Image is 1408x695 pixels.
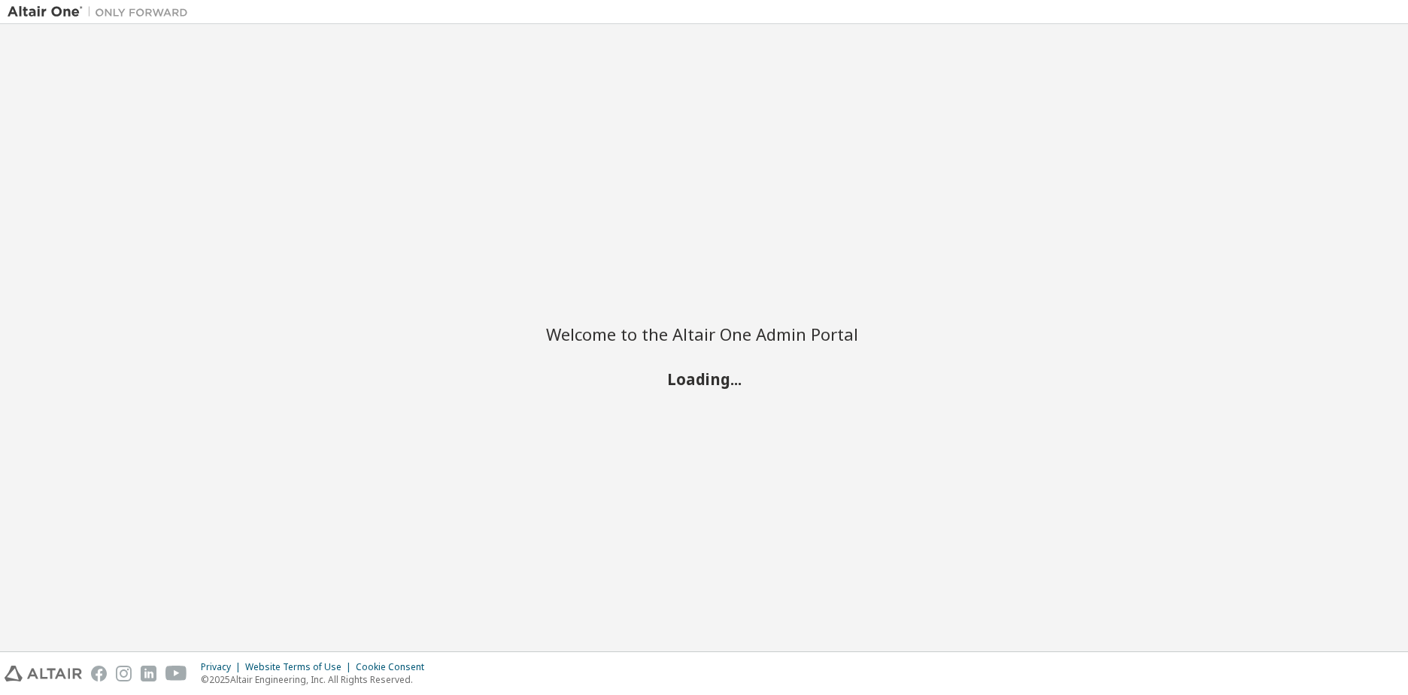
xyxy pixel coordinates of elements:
h2: Welcome to the Altair One Admin Portal [546,323,862,344]
div: Cookie Consent [356,661,433,673]
p: © 2025 Altair Engineering, Inc. All Rights Reserved. [201,673,433,686]
img: linkedin.svg [141,666,156,681]
img: facebook.svg [91,666,107,681]
img: altair_logo.svg [5,666,82,681]
img: Altair One [8,5,196,20]
img: instagram.svg [116,666,132,681]
img: youtube.svg [165,666,187,681]
div: Privacy [201,661,245,673]
h2: Loading... [546,369,862,389]
div: Website Terms of Use [245,661,356,673]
